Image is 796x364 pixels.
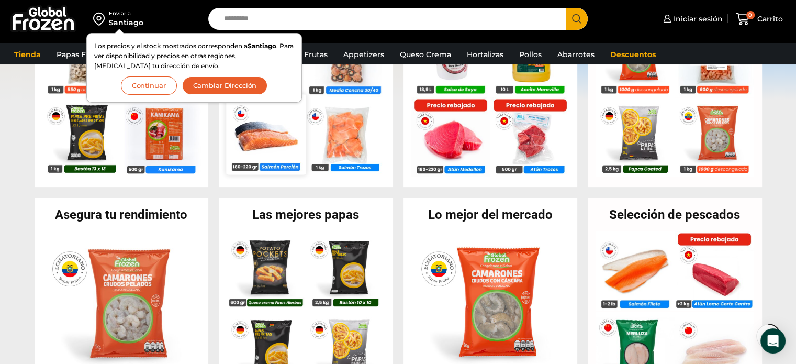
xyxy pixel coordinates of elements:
a: Pollos [514,45,547,64]
p: Los precios y el stock mostrados corresponden a . Para ver disponibilidad y precios en otras regi... [94,41,294,71]
a: Iniciar sesión [660,8,723,29]
a: Tienda [9,45,46,64]
a: Papas Fritas [51,45,107,64]
strong: Santiago [248,42,276,50]
img: address-field-icon.svg [93,10,109,28]
a: Queso Crema [395,45,456,64]
a: Abarrotes [552,45,600,64]
span: Iniciar sesión [671,14,723,24]
a: Hortalizas [462,45,509,64]
h2: Selección de pescados [588,208,762,221]
div: Enviar a [109,10,143,17]
h2: Lo mejor del mercado [403,208,578,221]
div: Santiago [109,17,143,28]
a: Appetizers [338,45,389,64]
span: Carrito [755,14,783,24]
div: Open Intercom Messenger [760,328,786,354]
a: Descuentos [605,45,661,64]
h2: Las mejores papas [219,208,393,221]
button: Cambiar Dirección [182,76,268,95]
h2: Asegura tu rendimiento [35,208,209,221]
button: Search button [566,8,588,30]
span: 0 [746,11,755,19]
button: Continuar [121,76,177,95]
a: 0 Carrito [733,7,786,31]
